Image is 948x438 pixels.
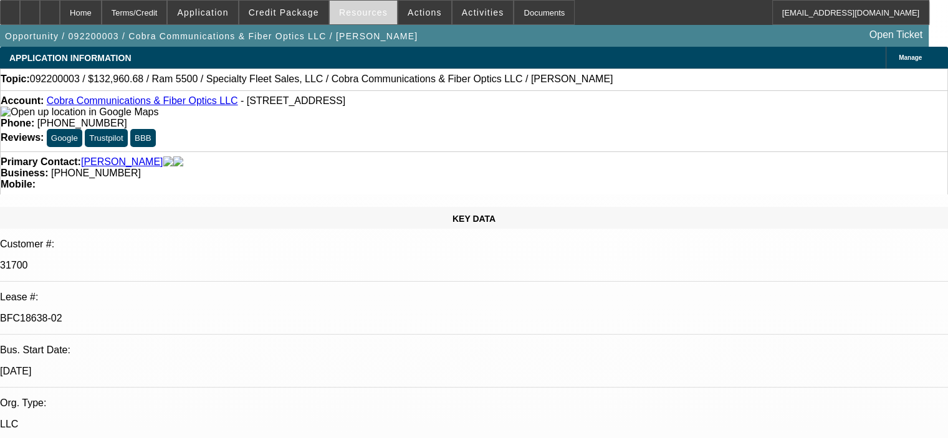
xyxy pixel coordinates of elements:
[1,168,48,178] strong: Business:
[330,1,397,24] button: Resources
[1,107,158,118] img: Open up location in Google Maps
[462,7,504,17] span: Activities
[173,156,183,168] img: linkedin-icon.png
[1,107,158,117] a: View Google Maps
[241,95,345,106] span: - [STREET_ADDRESS]
[130,129,156,147] button: BBB
[408,7,442,17] span: Actions
[37,118,127,128] span: [PHONE_NUMBER]
[1,74,30,85] strong: Topic:
[163,156,173,168] img: facebook-icon.png
[5,31,418,41] span: Opportunity / 092200003 / Cobra Communications & Fiber Optics LLC / [PERSON_NAME]
[85,129,127,147] button: Trustpilot
[30,74,613,85] span: 092200003 / $132,960.68 / Ram 5500 / Specialty Fleet Sales, LLC / Cobra Communications & Fiber Op...
[1,95,44,106] strong: Account:
[9,53,131,63] span: APPLICATION INFORMATION
[899,54,922,61] span: Manage
[51,168,141,178] span: [PHONE_NUMBER]
[864,24,927,45] a: Open Ticket
[1,132,44,143] strong: Reviews:
[249,7,319,17] span: Credit Package
[47,129,82,147] button: Google
[398,1,451,24] button: Actions
[452,214,496,224] span: KEY DATA
[452,1,514,24] button: Activities
[168,1,237,24] button: Application
[1,118,34,128] strong: Phone:
[1,156,81,168] strong: Primary Contact:
[1,179,36,189] strong: Mobile:
[177,7,228,17] span: Application
[239,1,328,24] button: Credit Package
[47,95,238,106] a: Cobra Communications & Fiber Optics LLC
[81,156,163,168] a: [PERSON_NAME]
[339,7,388,17] span: Resources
